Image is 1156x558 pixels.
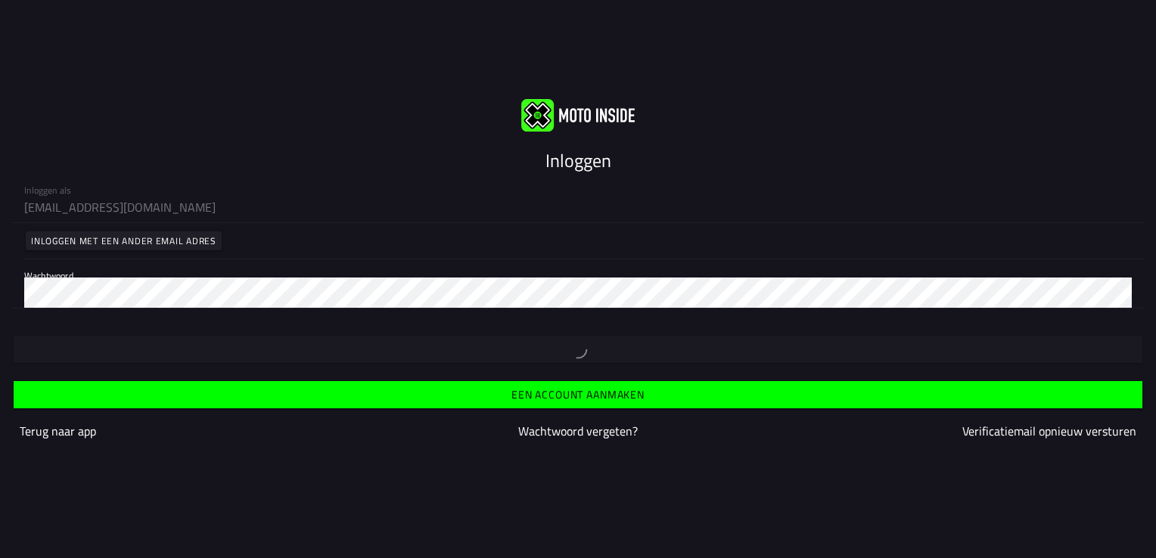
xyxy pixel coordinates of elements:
ion-text: Inloggen [545,147,611,174]
ion-button: Een account aanmaken [14,381,1142,408]
a: Verificatiemail opnieuw versturen [962,422,1136,440]
a: Terug naar app [20,422,96,440]
ion-button: Inloggen met een ander email adres [26,231,222,250]
a: Wachtwoord vergeten? [518,422,638,440]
